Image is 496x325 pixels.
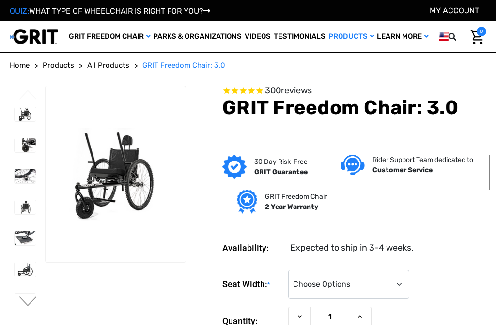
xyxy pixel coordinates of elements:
[290,241,414,254] dd: Expected to ship in 3-4 weeks.
[87,61,129,70] span: All Products
[15,107,36,121] img: GRIT Freedom Chair: 3.0
[372,155,473,165] p: Rider Support Team dedicated to
[43,60,74,71] a: Products
[15,169,36,183] img: GRIT Freedom Chair: 3.0
[15,294,36,310] img: GRIT Freedom Chair: 3.0
[67,21,152,52] a: GRIT Freedom Chair
[10,6,210,15] a: QUIZ:WHAT TYPE OF WHEELCHAIR IS RIGHT FOR YOU?
[470,30,484,44] img: Cart
[463,27,467,47] input: Search
[477,27,486,36] span: 0
[430,6,479,15] a: Account
[327,21,375,52] a: Products
[265,192,327,202] p: GRIT Freedom Chair
[222,155,247,179] img: GRIT Guarantee
[15,262,36,276] img: GRIT Freedom Chair: 3.0
[265,203,318,211] strong: 2 Year Warranty
[439,30,449,43] img: us.png
[15,231,36,245] img: GRIT Freedom Chair: 3.0
[43,61,74,70] span: Products
[341,155,365,175] img: Customer service
[281,85,312,96] span: reviews
[222,270,283,299] label: Seat Width:
[243,21,272,52] a: Videos
[18,296,38,308] button: Go to slide 2 of 3
[142,60,225,71] a: GRIT Freedom Chair: 3.0
[272,21,327,52] a: Testimonials
[18,90,38,102] button: Go to slide 3 of 3
[10,29,58,44] img: GRIT All-Terrain Wheelchair and Mobility Equipment
[372,166,433,174] strong: Customer Service
[265,85,312,96] span: 300 reviews
[254,168,308,176] strong: GRIT Guarantee
[10,6,29,15] span: QUIZ:
[10,60,30,71] a: Home
[10,60,486,71] nav: Breadcrumb
[467,27,486,47] a: Cart with 0 items
[152,21,243,52] a: Parks & Organizations
[15,138,36,152] img: GRIT Freedom Chair: 3.0
[375,21,430,52] a: Learn More
[10,61,30,70] span: Home
[222,96,486,119] h1: GRIT Freedom Chair: 3.0
[87,60,129,71] a: All Products
[142,61,225,70] span: GRIT Freedom Chair: 3.0
[237,190,257,214] img: Grit freedom
[15,200,36,214] img: GRIT Freedom Chair: 3.0
[222,241,283,254] dt: Availability:
[254,157,308,167] p: 30 Day Risk-Free
[46,128,186,221] img: GRIT Freedom Chair: 3.0
[222,86,486,96] span: Rated 4.6 out of 5 stars 300 reviews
